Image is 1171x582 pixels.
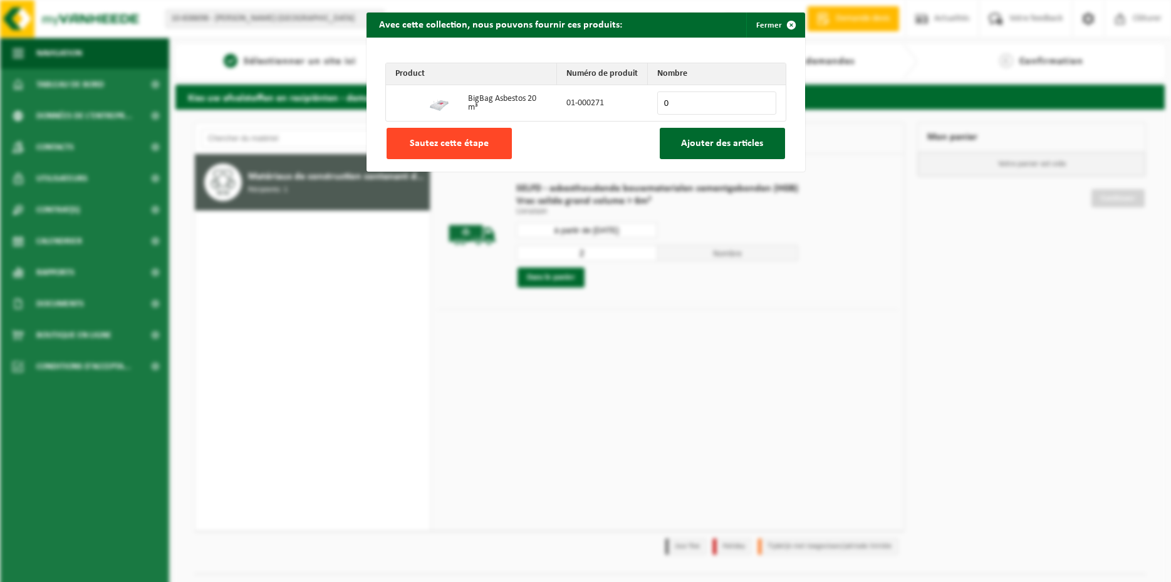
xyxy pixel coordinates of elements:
td: 01-000271 [557,85,648,121]
button: Fermer [746,13,804,38]
button: Ajouter des articles [660,128,785,159]
img: 01-000271 [429,92,449,112]
th: Product [386,63,557,85]
td: BigBag Asbestos 20 m³ [459,85,557,121]
span: Sautez cette étape [410,138,489,148]
h2: Avec cette collection, nous pouvons fournir ces produits: [367,13,635,36]
span: Ajouter des articles [681,138,763,148]
button: Sautez cette étape [387,128,512,159]
th: Numéro de produit [557,63,648,85]
th: Nombre [648,63,786,85]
